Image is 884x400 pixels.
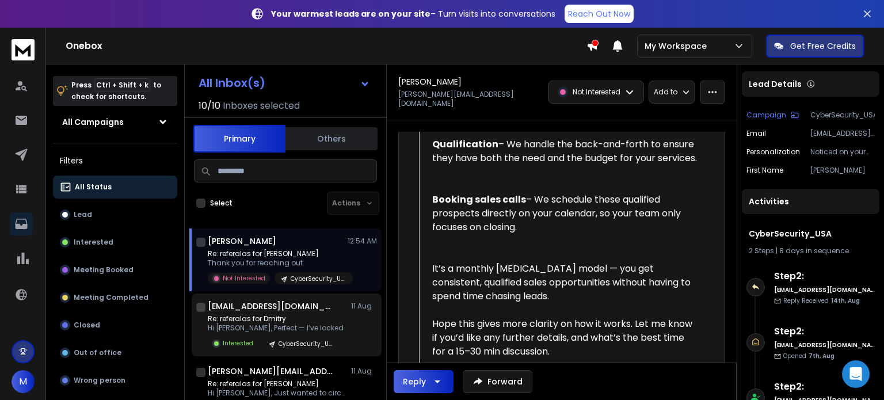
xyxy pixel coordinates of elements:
[749,246,872,256] div: |
[783,296,860,305] p: Reply Received
[432,262,699,303] div: It’s a monthly [MEDICAL_DATA] model — you get consistent, qualified sales opportunities without h...
[645,40,711,52] p: My Workspace
[208,300,334,312] h1: [EMAIL_ADDRESS][DOMAIN_NAME]
[53,341,177,364] button: Out of office
[74,293,148,302] p: Meeting Completed
[208,235,276,247] h1: [PERSON_NAME]
[53,286,177,309] button: Meeting Completed
[208,379,346,388] p: Re: referalas for [PERSON_NAME]
[12,370,35,393] button: M
[774,325,875,338] h6: Step 2 :
[463,370,532,393] button: Forward
[53,153,177,169] h3: Filters
[199,99,220,113] span: 10 / 10
[398,90,541,108] p: [PERSON_NAME][EMAIL_ADDRESS][DOMAIN_NAME]
[403,376,426,387] div: Reply
[810,129,875,138] p: [EMAIL_ADDRESS][DOMAIN_NAME]
[74,376,125,385] p: Wrong person
[74,321,100,330] p: Closed
[210,199,233,208] label: Select
[568,8,630,20] p: Reach Out Now
[279,340,334,348] p: CyberSecurity_USA
[208,314,344,323] p: Re: referalas for Dmitry
[774,269,875,283] h6: Step 2 :
[432,138,498,151] strong: Qualification
[285,126,378,151] button: Others
[565,5,634,23] a: Reach Out Now
[746,147,800,157] p: Personalization
[810,147,875,157] p: Noticed on your site that you offer penetration testing, security assessments, and incident respo...
[74,265,134,275] p: Meeting Booked
[193,125,285,153] button: Primary
[746,129,766,138] p: Email
[766,35,864,58] button: Get Free Credits
[71,79,161,102] p: Press to check for shortcuts.
[654,87,677,97] p: Add to
[12,39,35,60] img: logo
[74,210,92,219] p: Lead
[223,339,253,348] p: Interested
[74,238,113,247] p: Interested
[94,78,150,92] span: Ctrl + Shift + k
[810,111,875,120] p: CyberSecurity_USA
[291,275,346,283] p: CyberSecurity_USA
[53,176,177,199] button: All Status
[53,231,177,254] button: Interested
[271,8,555,20] p: – Turn visits into conversations
[351,302,377,311] p: 11 Aug
[746,111,799,120] button: Campaign
[223,99,300,113] h3: Inboxes selected
[783,352,835,360] p: Opened
[348,237,377,246] p: 12:54 AM
[774,341,875,349] h6: [EMAIL_ADDRESS][DOMAIN_NAME]
[223,274,265,283] p: Not Interested
[199,77,265,89] h1: All Inbox(s)
[53,111,177,134] button: All Campaigns
[746,166,783,175] p: First Name
[208,249,346,258] p: Re: referalas for [PERSON_NAME]
[749,246,774,256] span: 2 Steps
[208,323,344,333] p: Hi [PERSON_NAME], Perfect — I’ve locked
[774,285,875,294] h6: [EMAIL_ADDRESS][DOMAIN_NAME]
[746,111,786,120] p: Campaign
[208,365,334,377] h1: [PERSON_NAME][EMAIL_ADDRESS][DOMAIN_NAME]
[394,370,454,393] button: Reply
[790,40,856,52] p: Get Free Credits
[810,166,875,175] p: [PERSON_NAME]
[351,367,377,376] p: 11 Aug
[62,116,124,128] h1: All Campaigns
[75,182,112,192] p: All Status
[842,360,870,388] div: Open Intercom Messenger
[432,193,526,206] strong: Booking sales calls
[208,388,346,398] p: Hi [PERSON_NAME], Just wanted to circle
[208,258,346,268] p: Thank you for reaching out.
[749,228,872,239] h1: CyberSecurity_USA
[742,189,879,214] div: Activities
[432,317,699,359] div: Hope this gives more clarity on how it works. Let me know if you’d like any further details, and ...
[774,380,875,394] h6: Step 2 :
[53,369,177,392] button: Wrong person
[74,348,121,357] p: Out of office
[432,193,699,234] div: – We schedule these qualified prospects directly on your calendar, so your team only focuses on c...
[189,71,379,94] button: All Inbox(s)
[53,258,177,281] button: Meeting Booked
[831,296,860,305] span: 14th, Aug
[432,138,699,165] div: – We handle the back-and-forth to ensure they have both the need and the budget for your services.
[53,203,177,226] button: Lead
[749,78,802,90] p: Lead Details
[573,87,620,97] p: Not Interested
[53,314,177,337] button: Closed
[809,352,835,360] span: 7th, Aug
[779,246,849,256] span: 8 days in sequence
[271,8,430,20] strong: Your warmest leads are on your site
[398,76,462,87] h1: [PERSON_NAME]
[66,39,586,53] h1: Onebox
